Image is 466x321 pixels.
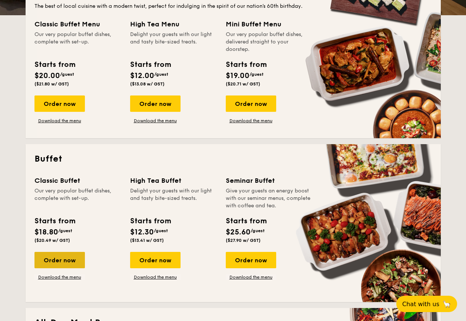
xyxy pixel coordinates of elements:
span: $12.30 [130,228,154,237]
span: ($20.49 w/ GST) [34,238,70,243]
div: The best of local cuisine with a modern twist, perfect for indulging in the spirit of our nation’... [34,3,432,10]
button: Chat with us🦙 [396,296,457,312]
span: $25.60 [226,228,251,237]
div: Classic Buffet [34,175,121,186]
div: Seminar Buffet [226,175,313,186]
span: ($13.41 w/ GST) [130,238,164,243]
a: Download the menu [34,274,85,280]
div: Order now [34,252,85,268]
span: /guest [60,72,74,77]
div: Order now [34,95,85,112]
span: /guest [251,228,265,233]
div: Delight your guests with our light and tasty bite-sized treats. [130,31,217,53]
div: Starts from [34,215,75,227]
a: Download the menu [226,274,276,280]
div: Starts from [34,59,75,70]
span: $20.00 [34,71,60,80]
span: /guest [154,72,168,77]
div: Classic Buffet Menu [34,19,121,29]
div: High Tea Buffet [130,175,217,186]
span: ($13.08 w/ GST) [130,81,165,87]
span: ($20.71 w/ GST) [226,81,260,87]
div: Our very popular buffet dishes, delivered straight to your doorstep. [226,31,313,53]
div: Order now [130,252,181,268]
a: Download the menu [130,118,181,124]
span: Chat with us [402,301,439,308]
div: Our very popular buffet dishes, complete with set-up. [34,187,121,210]
div: Order now [226,252,276,268]
span: /guest [154,228,168,233]
a: Download the menu [226,118,276,124]
span: ($27.90 w/ GST) [226,238,261,243]
span: /guest [58,228,72,233]
div: Delight your guests with our light and tasty bite-sized treats. [130,187,217,210]
div: Starts from [226,59,266,70]
div: Starts from [130,215,171,227]
div: Give your guests an energy boost with our seminar menus, complete with coffee and tea. [226,187,313,210]
span: $19.00 [226,71,249,80]
h2: Buffet [34,153,432,165]
div: Order now [130,95,181,112]
span: $18.80 [34,228,58,237]
span: 🦙 [442,300,451,308]
span: $12.00 [130,71,154,80]
div: Our very popular buffet dishes, complete with set-up. [34,31,121,53]
a: Download the menu [34,118,85,124]
div: Starts from [226,215,266,227]
div: Order now [226,95,276,112]
span: /guest [249,72,264,77]
a: Download the menu [130,274,181,280]
div: Mini Buffet Menu [226,19,313,29]
div: High Tea Menu [130,19,217,29]
div: Starts from [130,59,171,70]
span: ($21.80 w/ GST) [34,81,69,87]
